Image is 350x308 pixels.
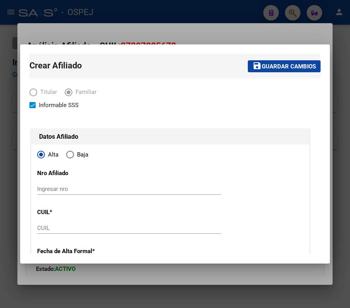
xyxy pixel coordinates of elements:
button: Guardar cambios [248,60,321,72]
mat-radio-group: Elija una opción [29,90,104,97]
span: Informable SSS [39,100,79,110]
span: Guardar cambios [262,63,316,70]
span: Titular [37,88,57,97]
mat-radio-group: Elija una opción [37,153,96,160]
span: Baja [74,150,88,159]
p: Fecha de Alta Formal [37,247,117,256]
h1: Datos Afiliado [39,132,302,141]
span: Familiar [72,88,96,97]
span: Alta [45,150,58,159]
p: Nro Afiliado [37,169,117,178]
mat-icon: save [252,61,262,70]
iframe: Intercom live chat [324,282,342,300]
p: CUIL [37,208,117,217]
span: Crear Afiliado [29,61,82,70]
